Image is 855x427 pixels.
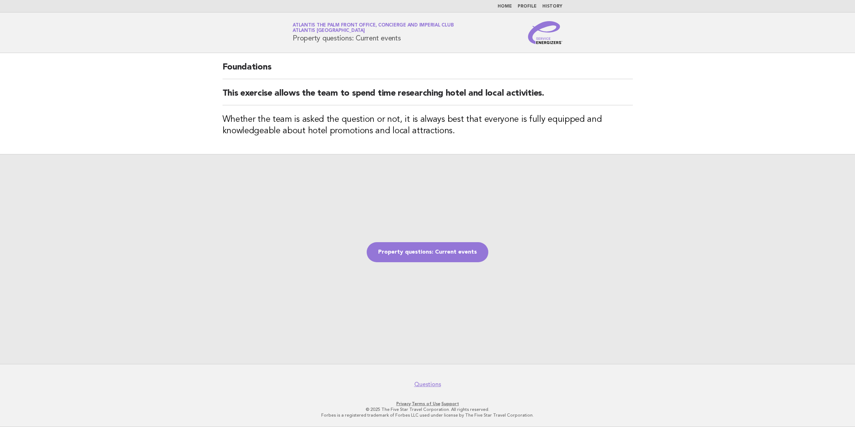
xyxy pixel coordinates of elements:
a: Terms of Use [412,401,440,406]
a: Property questions: Current events [367,242,488,262]
p: Forbes is a registered trademark of Forbes LLC used under license by The Five Star Travel Corpora... [209,412,646,418]
a: Questions [414,381,441,388]
p: © 2025 The Five Star Travel Corporation. All rights reserved. [209,407,646,412]
h1: Property questions: Current events [293,23,454,42]
a: Profile [518,4,537,9]
a: Atlantis The Palm Front Office, Concierge and Imperial ClubAtlantis [GEOGRAPHIC_DATA] [293,23,454,33]
a: Home [498,4,512,9]
img: Service Energizers [528,21,562,44]
a: Support [441,401,459,406]
span: Atlantis [GEOGRAPHIC_DATA] [293,29,365,33]
h2: Foundations [223,62,633,79]
p: · · [209,401,646,407]
h3: Whether the team is asked the question or not, it is always best that everyone is fully equipped ... [223,114,633,137]
a: Privacy [396,401,411,406]
a: History [542,4,562,9]
h2: This exercise allows the team to spend time researching hotel and local activities. [223,88,633,105]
